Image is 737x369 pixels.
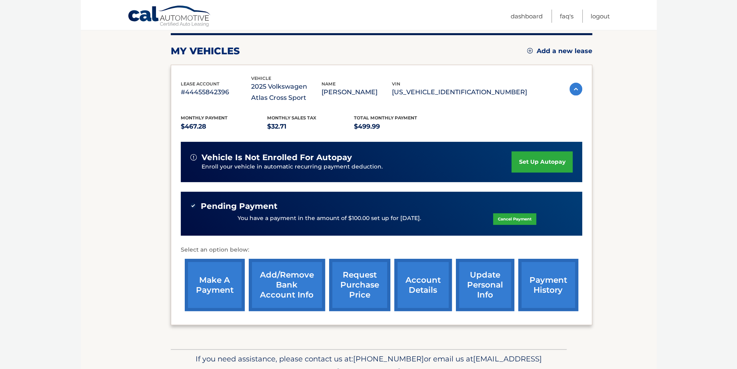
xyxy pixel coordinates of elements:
[251,75,271,81] span: vehicle
[249,259,325,311] a: Add/Remove bank account info
[527,48,533,54] img: add.svg
[527,47,592,55] a: Add a new lease
[171,45,240,57] h2: my vehicles
[185,259,245,311] a: make a payment
[493,213,536,225] a: Cancel Payment
[267,115,316,121] span: Monthly sales Tax
[251,81,322,103] p: 2025 Volkswagen Atlas Cross Sport
[518,259,578,311] a: payment history
[394,259,452,311] a: account details
[354,121,441,132] p: $499.99
[201,201,278,211] span: Pending Payment
[181,115,228,121] span: Monthly Payment
[190,203,196,208] img: check-green.svg
[392,87,527,98] p: [US_VEHICLE_IDENTIFICATION_NUMBER]
[392,81,400,87] span: vin
[238,214,421,223] p: You have a payment in the amount of $100.00 set up for [DATE].
[181,245,582,255] p: Select an option below:
[353,354,424,363] span: [PHONE_NUMBER]
[128,5,212,28] a: Cal Automotive
[511,10,543,23] a: Dashboard
[202,163,512,171] p: Enroll your vehicle in automatic recurring payment deduction.
[267,121,354,132] p: $32.71
[591,10,610,23] a: Logout
[456,259,514,311] a: update personal info
[354,115,417,121] span: Total Monthly Payment
[181,121,268,132] p: $467.28
[560,10,573,23] a: FAQ's
[190,154,197,161] img: alert-white.svg
[322,87,392,98] p: [PERSON_NAME]
[181,87,251,98] p: #44455842396
[511,151,572,173] a: set up autopay
[329,259,390,311] a: request purchase price
[202,153,352,163] span: vehicle is not enrolled for autopay
[569,83,582,95] img: accordion-active.svg
[322,81,336,87] span: name
[181,81,220,87] span: lease account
